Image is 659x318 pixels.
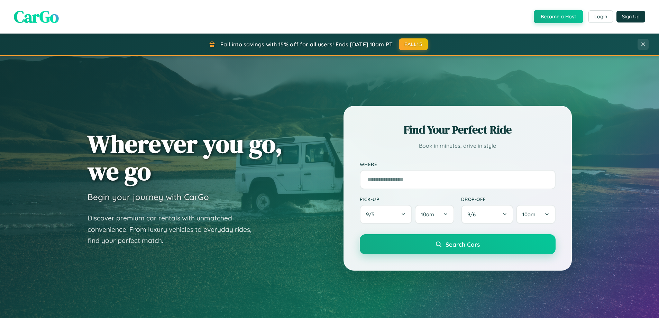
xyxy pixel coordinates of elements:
[360,141,556,151] p: Book in minutes, drive in style
[360,122,556,137] h2: Find Your Perfect Ride
[415,205,454,224] button: 10am
[522,211,536,218] span: 10am
[366,211,378,218] span: 9 / 5
[14,5,59,28] span: CarGo
[88,130,283,185] h1: Wherever you go, we go
[88,192,209,202] h3: Begin your journey with CarGo
[421,211,434,218] span: 10am
[360,161,556,167] label: Where
[88,212,260,246] p: Discover premium car rentals with unmatched convenience. From luxury vehicles to everyday rides, ...
[399,38,428,50] button: FALL15
[461,196,556,202] label: Drop-off
[588,10,613,23] button: Login
[360,234,556,254] button: Search Cars
[516,205,555,224] button: 10am
[616,11,645,22] button: Sign Up
[360,205,412,224] button: 9/5
[220,41,394,48] span: Fall into savings with 15% off for all users! Ends [DATE] 10am PT.
[534,10,583,23] button: Become a Host
[461,205,514,224] button: 9/6
[467,211,479,218] span: 9 / 6
[360,196,454,202] label: Pick-up
[446,240,480,248] span: Search Cars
